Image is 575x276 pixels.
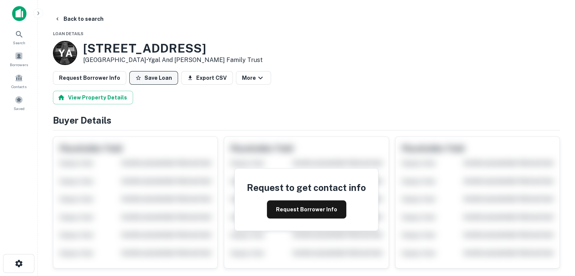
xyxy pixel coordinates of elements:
[11,84,26,90] span: Contacts
[2,49,36,69] a: Borrowers
[2,93,36,113] a: Saved
[2,71,36,91] a: Contacts
[53,31,84,36] span: Loan Details
[10,62,28,68] span: Borrowers
[148,56,263,64] a: Ygal And [PERSON_NAME] Family Trust
[2,27,36,47] a: Search
[13,40,25,46] span: Search
[83,56,263,65] p: [GEOGRAPHIC_DATA] •
[83,41,263,56] h3: [STREET_ADDRESS]
[12,6,26,21] img: capitalize-icon.png
[58,46,72,60] p: Y A
[537,216,575,252] iframe: Chat Widget
[14,105,25,112] span: Saved
[236,71,271,85] button: More
[267,200,346,219] button: Request Borrower Info
[51,12,107,26] button: Back to search
[181,71,233,85] button: Export CSV
[129,71,178,85] button: Save Loan
[53,91,133,104] button: View Property Details
[53,71,126,85] button: Request Borrower Info
[53,113,560,127] h4: Buyer Details
[247,181,366,194] h4: Request to get contact info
